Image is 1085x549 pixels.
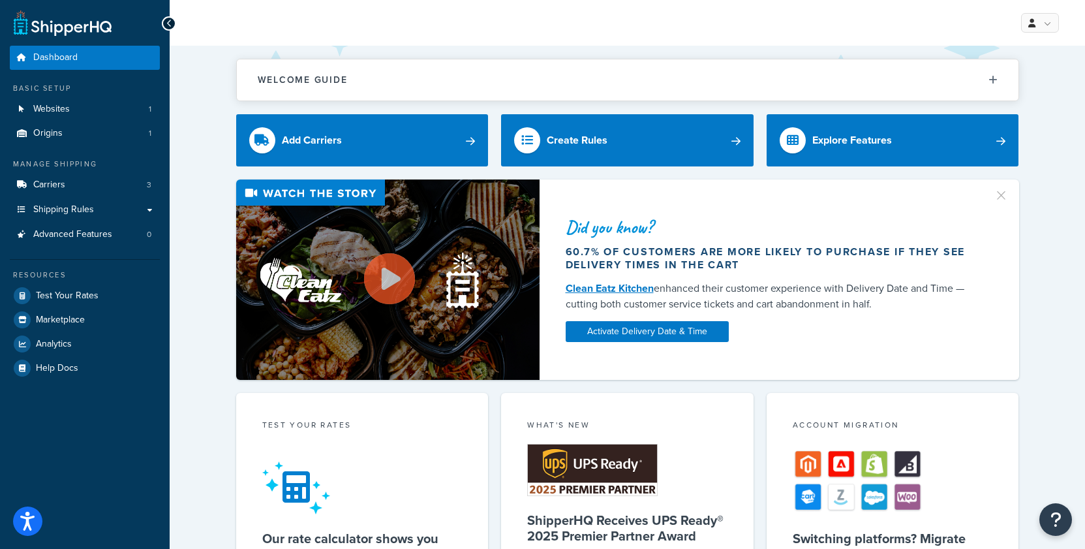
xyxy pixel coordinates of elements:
a: Test Your Rates [10,284,160,307]
a: Activate Delivery Date & Time [566,321,729,342]
span: Test Your Rates [36,290,99,302]
span: Carriers [33,180,65,191]
span: Analytics [36,339,72,350]
a: Carriers3 [10,173,160,197]
span: 1 [149,104,151,115]
button: Open Resource Center [1039,503,1072,536]
span: Origins [33,128,63,139]
span: Marketplace [36,315,85,326]
div: Add Carriers [282,131,342,149]
div: Create Rules [547,131,607,149]
a: Add Carriers [236,114,489,166]
div: Test your rates [262,419,463,434]
h2: Welcome Guide [258,75,348,85]
li: Carriers [10,173,160,197]
a: Advanced Features0 [10,223,160,247]
a: Origins1 [10,121,160,146]
a: Help Docs [10,356,160,380]
div: Basic Setup [10,83,160,94]
button: Welcome Guide [237,59,1018,101]
a: Create Rules [501,114,754,166]
li: Websites [10,97,160,121]
a: Analytics [10,332,160,356]
a: Explore Features [767,114,1019,166]
a: Clean Eatz Kitchen [566,281,654,296]
span: Advanced Features [33,229,112,240]
span: Shipping Rules [33,204,94,215]
li: Origins [10,121,160,146]
span: 1 [149,128,151,139]
span: Dashboard [33,52,78,63]
span: Help Docs [36,363,78,374]
div: Account Migration [793,419,993,434]
a: Marketplace [10,308,160,332]
a: Shipping Rules [10,198,160,222]
h5: ShipperHQ Receives UPS Ready® 2025 Premier Partner Award [527,512,727,544]
img: Video thumbnail [236,180,540,380]
a: Websites1 [10,97,160,121]
span: 3 [147,180,151,191]
span: Websites [33,104,70,115]
div: What's New [527,419,727,434]
li: Advanced Features [10,223,160,247]
div: enhanced their customer experience with Delivery Date and Time — cutting both customer service ti... [566,281,978,312]
a: Dashboard [10,46,160,70]
div: 60.7% of customers are more likely to purchase if they see delivery times in the cart [566,245,978,272]
div: Explore Features [812,131,892,149]
span: 0 [147,229,151,240]
div: Manage Shipping [10,159,160,170]
div: Resources [10,270,160,281]
div: Did you know? [566,218,978,236]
